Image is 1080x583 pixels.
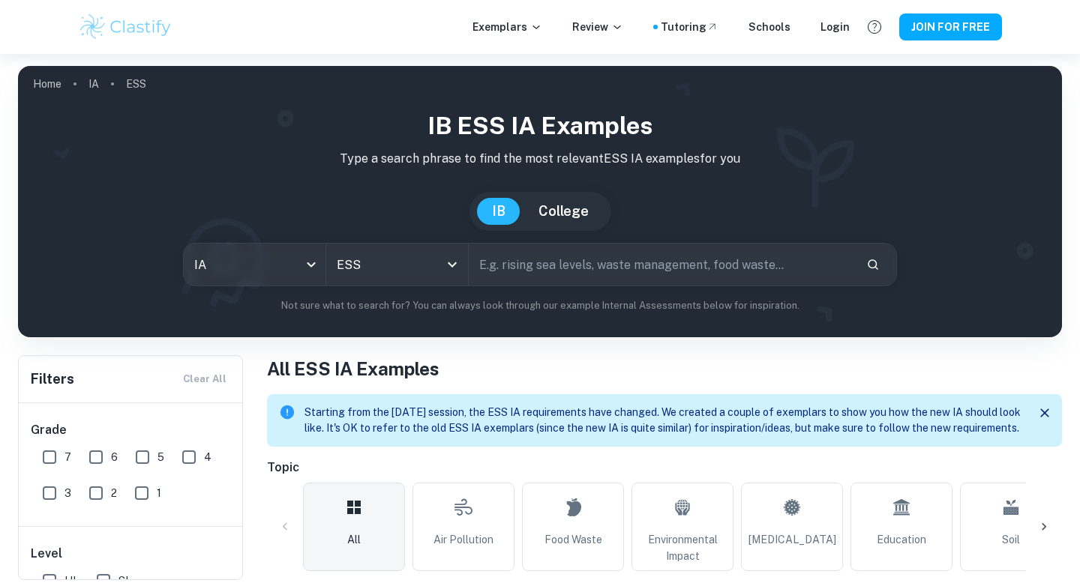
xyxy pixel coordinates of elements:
span: [MEDICAL_DATA] [748,531,836,548]
span: 3 [64,485,71,501]
span: Soil [1002,531,1020,548]
p: Exemplars [472,19,542,35]
span: Education [877,531,926,548]
div: IA [184,244,325,286]
p: Review [572,19,623,35]
span: Air Pollution [433,531,493,548]
button: IB [477,198,520,225]
span: 6 [111,449,118,465]
button: College [523,198,604,225]
span: 2 [111,485,117,501]
h6: Filters [31,369,74,390]
img: Clastify logo [78,12,173,42]
a: IA [88,73,99,94]
button: Close [1033,402,1056,424]
span: 5 [157,449,164,465]
input: E.g. rising sea levels, waste management, food waste... [469,244,854,286]
span: All [347,531,361,548]
a: Login [820,19,850,35]
h6: Level [31,545,232,563]
span: 4 [204,449,211,465]
img: profile cover [18,66,1062,337]
a: Home [33,73,61,94]
p: Type a search phrase to find the most relevant ESS IA examples for you [30,150,1050,168]
span: Food Waste [544,531,602,548]
button: Open [442,254,463,275]
h1: All ESS IA Examples [267,355,1062,382]
span: 7 [64,449,71,465]
span: 1 [157,485,161,501]
p: ESS [126,76,146,92]
a: Tutoring [661,19,718,35]
button: Search [860,252,886,277]
p: Not sure what to search for? You can always look through our example Internal Assessments below f... [30,298,1050,313]
button: JOIN FOR FREE [899,13,1002,40]
span: Environmental Impact [638,531,727,564]
button: Help and Feedback [862,14,887,40]
a: Schools [748,19,790,35]
h1: IB ESS IA examples [30,108,1050,144]
h6: Topic [267,459,1062,477]
p: Starting from the [DATE] session, the ESS IA requirements have changed. We created a couple of ex... [304,405,1021,436]
h6: Grade [31,421,232,439]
